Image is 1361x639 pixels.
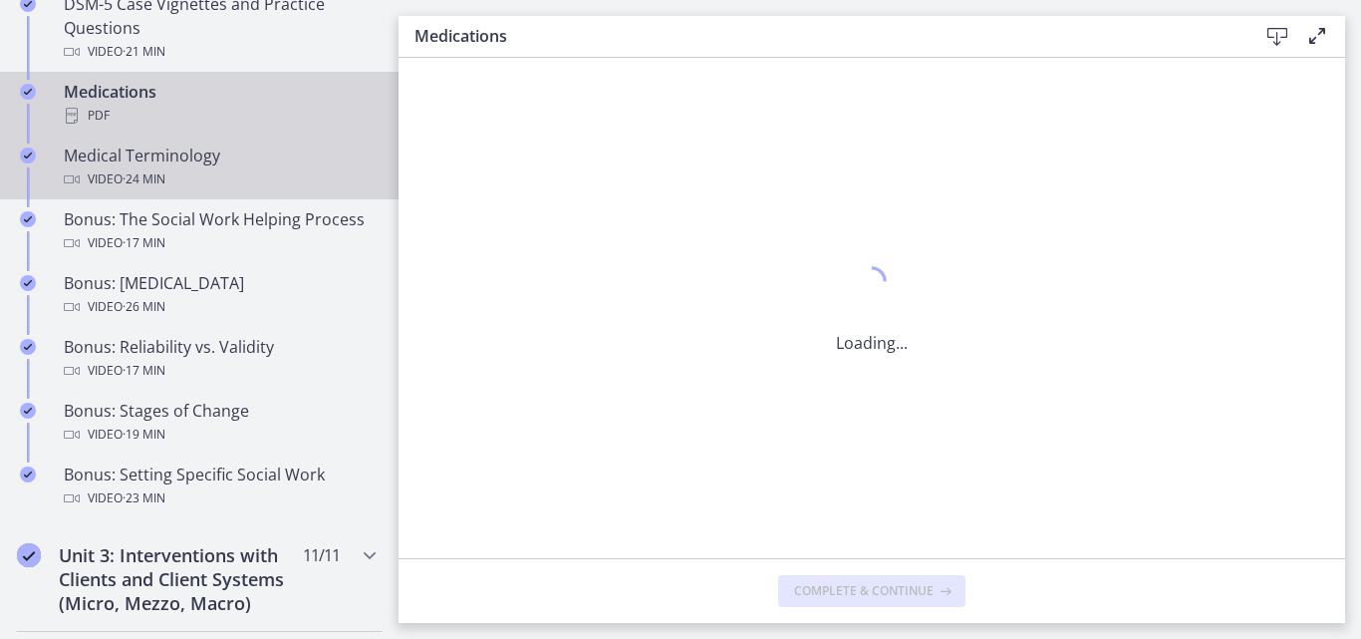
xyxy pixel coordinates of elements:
i: Completed [17,543,41,567]
i: Completed [20,211,36,227]
span: · 17 min [123,359,165,383]
i: Completed [20,467,36,482]
div: Video [64,167,375,191]
i: Completed [20,148,36,163]
h3: Medications [414,24,1225,48]
div: Video [64,486,375,510]
i: Completed [20,339,36,355]
div: 1 [836,261,908,307]
span: · 24 min [123,167,165,191]
div: Bonus: Reliability vs. Validity [64,335,375,383]
h2: Unit 3: Interventions with Clients and Client Systems (Micro, Mezzo, Macro) [59,543,302,615]
span: · 23 min [123,486,165,510]
span: · 26 min [123,295,165,319]
div: Video [64,359,375,383]
div: Bonus: Setting Specific Social Work [64,463,375,510]
div: Medications [64,80,375,128]
p: Loading... [836,331,908,355]
i: Completed [20,275,36,291]
span: Complete & continue [794,583,934,599]
button: Complete & continue [778,575,965,607]
div: Bonus: The Social Work Helping Process [64,207,375,255]
div: PDF [64,104,375,128]
div: Video [64,231,375,255]
div: Medical Terminology [64,144,375,191]
span: · 19 min [123,423,165,447]
div: Video [64,423,375,447]
i: Completed [20,84,36,100]
span: · 21 min [123,40,165,64]
div: Video [64,40,375,64]
div: Bonus: Stages of Change [64,399,375,447]
i: Completed [20,403,36,419]
div: Video [64,295,375,319]
span: · 17 min [123,231,165,255]
div: Bonus: [MEDICAL_DATA] [64,271,375,319]
span: 11 / 11 [303,543,340,567]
